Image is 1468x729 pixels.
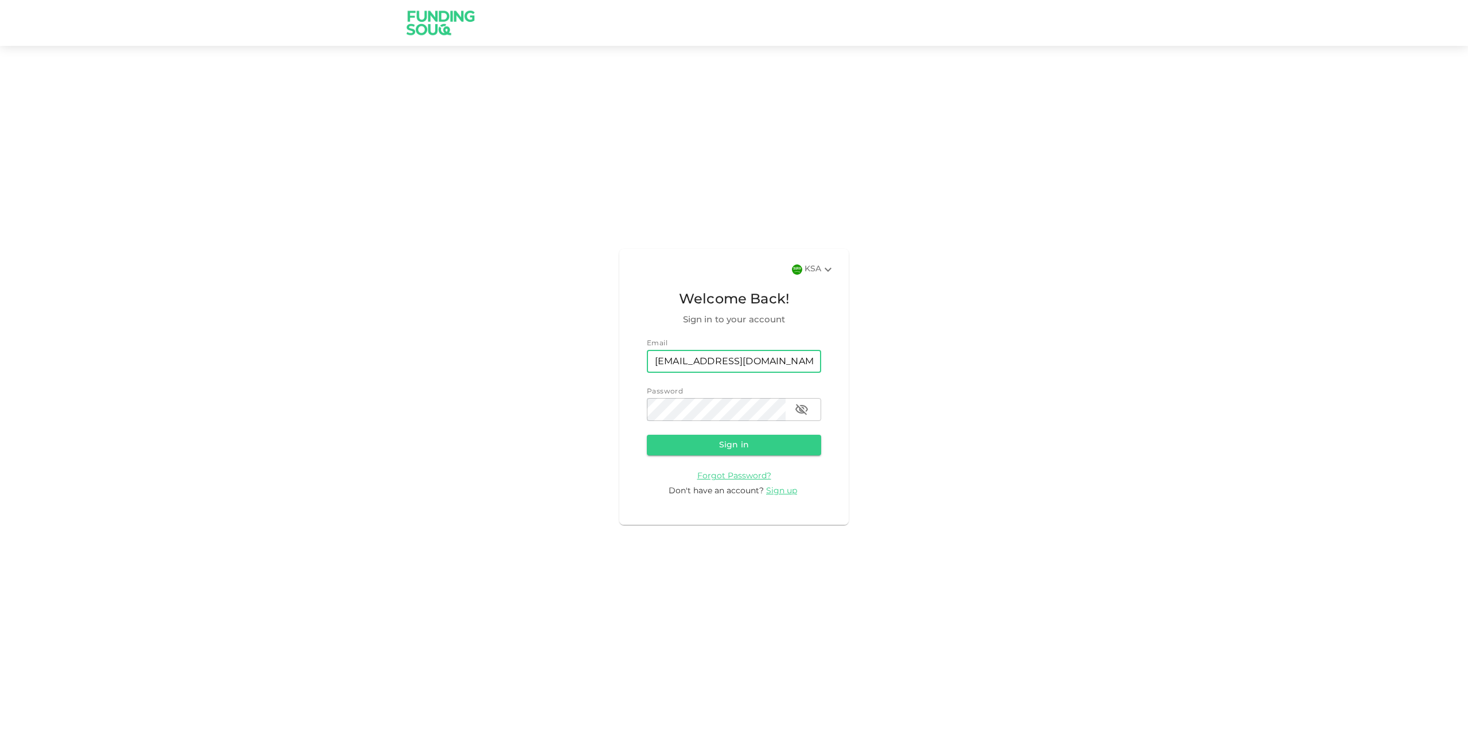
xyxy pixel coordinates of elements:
[697,472,771,480] span: Forgot Password?
[647,388,683,395] span: Password
[647,313,821,327] span: Sign in to your account
[697,471,771,480] a: Forgot Password?
[669,487,764,495] span: Don't have an account?
[805,263,835,276] div: KSA
[792,264,802,275] img: flag-sa.b9a346574cdc8950dd34b50780441f57.svg
[647,435,821,455] button: Sign in
[647,289,821,311] span: Welcome Back!
[647,398,786,421] input: password
[647,350,821,373] input: email
[766,487,797,495] span: Sign up
[647,340,667,347] span: Email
